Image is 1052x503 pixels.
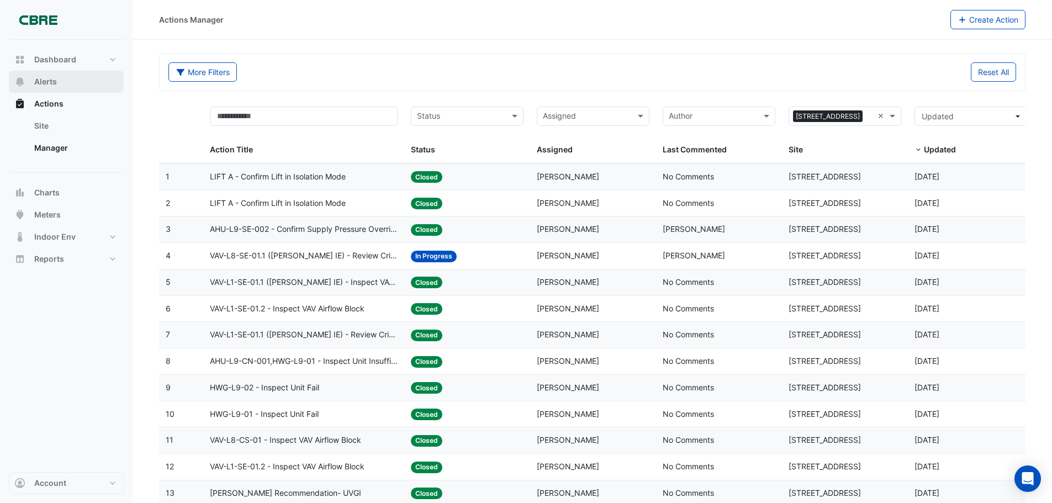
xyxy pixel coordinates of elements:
[663,462,714,471] span: No Comments
[34,253,64,264] span: Reports
[411,488,442,499] span: Closed
[922,112,954,121] span: Updated
[411,251,457,262] span: In Progress
[14,54,25,65] app-icon: Dashboard
[411,462,442,473] span: Closed
[789,435,861,444] span: [STREET_ADDRESS]
[210,434,361,447] span: VAV-L8-CS-01 - Inspect VAV Airflow Block
[166,488,175,497] span: 13
[25,115,124,137] a: Site
[914,462,939,471] span: 2025-07-17T09:11:07.958
[537,383,599,392] span: [PERSON_NAME]
[914,304,939,313] span: 2025-07-31T12:34:37.378
[14,187,25,198] app-icon: Charts
[411,224,442,236] span: Closed
[34,54,76,65] span: Dashboard
[950,10,1026,29] button: Create Action
[210,329,398,341] span: VAV-L1-SE-01.1 ([PERSON_NAME] IE) - Review Critical Sensor Outside Range
[166,383,171,392] span: 9
[663,277,714,287] span: No Comments
[663,488,714,497] span: No Comments
[9,93,124,115] button: Actions
[411,303,442,315] span: Closed
[663,435,714,444] span: No Comments
[789,251,861,260] span: [STREET_ADDRESS]
[537,435,599,444] span: [PERSON_NAME]
[914,172,939,181] span: 2025-08-22T10:14:47.952
[34,187,60,198] span: Charts
[793,110,863,123] span: [STREET_ADDRESS]
[537,488,599,497] span: [PERSON_NAME]
[210,276,398,289] span: VAV-L1-SE-01.1 ([PERSON_NAME] IE) - Inspect VAV Airflow Block
[14,209,25,220] app-icon: Meters
[210,145,253,154] span: Action Title
[914,330,939,339] span: 2025-07-31T12:34:30.780
[166,251,171,260] span: 4
[663,198,714,208] span: No Comments
[9,248,124,270] button: Reports
[537,304,599,313] span: [PERSON_NAME]
[34,231,76,242] span: Indoor Env
[789,383,861,392] span: [STREET_ADDRESS]
[914,251,939,260] span: 2025-08-01T09:01:02.742
[34,98,64,109] span: Actions
[166,462,174,471] span: 12
[537,277,599,287] span: [PERSON_NAME]
[411,356,442,368] span: Closed
[789,277,861,287] span: [STREET_ADDRESS]
[166,330,170,339] span: 7
[159,14,224,25] div: Actions Manager
[537,145,573,154] span: Assigned
[663,251,725,260] span: [PERSON_NAME]
[1014,465,1041,492] div: Open Intercom Messenger
[789,145,803,154] span: Site
[210,408,319,421] span: HWG-L9-01 - Inspect Unit Fail
[411,171,442,183] span: Closed
[14,253,25,264] app-icon: Reports
[210,250,398,262] span: VAV-L8-SE-01.1 ([PERSON_NAME] IE) - Review Critical Sensor Outside Range
[210,303,364,315] span: VAV-L1-SE-01.2 - Inspect VAV Airflow Block
[537,356,599,366] span: [PERSON_NAME]
[9,226,124,248] button: Indoor Env
[663,383,714,392] span: No Comments
[971,62,1016,82] button: Reset All
[789,330,861,339] span: [STREET_ADDRESS]
[210,382,319,394] span: HWG-L9-02 - Inspect Unit Fail
[537,330,599,339] span: [PERSON_NAME]
[9,115,124,163] div: Actions
[411,198,442,209] span: Closed
[789,462,861,471] span: [STREET_ADDRESS]
[166,409,175,419] span: 10
[914,198,939,208] span: 2025-08-20T08:00:48.093
[25,137,124,159] a: Manager
[166,198,170,208] span: 2
[9,472,124,494] button: Account
[789,409,861,419] span: [STREET_ADDRESS]
[789,356,861,366] span: [STREET_ADDRESS]
[14,76,25,87] app-icon: Alerts
[411,382,442,394] span: Closed
[537,224,599,234] span: [PERSON_NAME]
[14,98,25,109] app-icon: Actions
[914,277,939,287] span: 2025-07-31T12:34:42.202
[914,224,939,234] span: 2025-08-13T09:42:54.128
[663,356,714,366] span: No Comments
[663,304,714,313] span: No Comments
[411,330,442,341] span: Closed
[13,9,63,31] img: Company Logo
[789,488,861,497] span: [STREET_ADDRESS]
[210,460,364,473] span: VAV-L1-SE-01.2 - Inspect VAV Airflow Block
[411,409,442,420] span: Closed
[789,224,861,234] span: [STREET_ADDRESS]
[14,231,25,242] app-icon: Indoor Env
[537,251,599,260] span: [PERSON_NAME]
[411,145,435,154] span: Status
[166,224,171,234] span: 3
[34,478,66,489] span: Account
[168,62,237,82] button: More Filters
[210,223,398,236] span: AHU-L9-SE-002 - Confirm Supply Pressure Override (Energy Waste)
[663,172,714,181] span: No Comments
[537,462,599,471] span: [PERSON_NAME]
[789,172,861,181] span: [STREET_ADDRESS]
[166,277,171,287] span: 5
